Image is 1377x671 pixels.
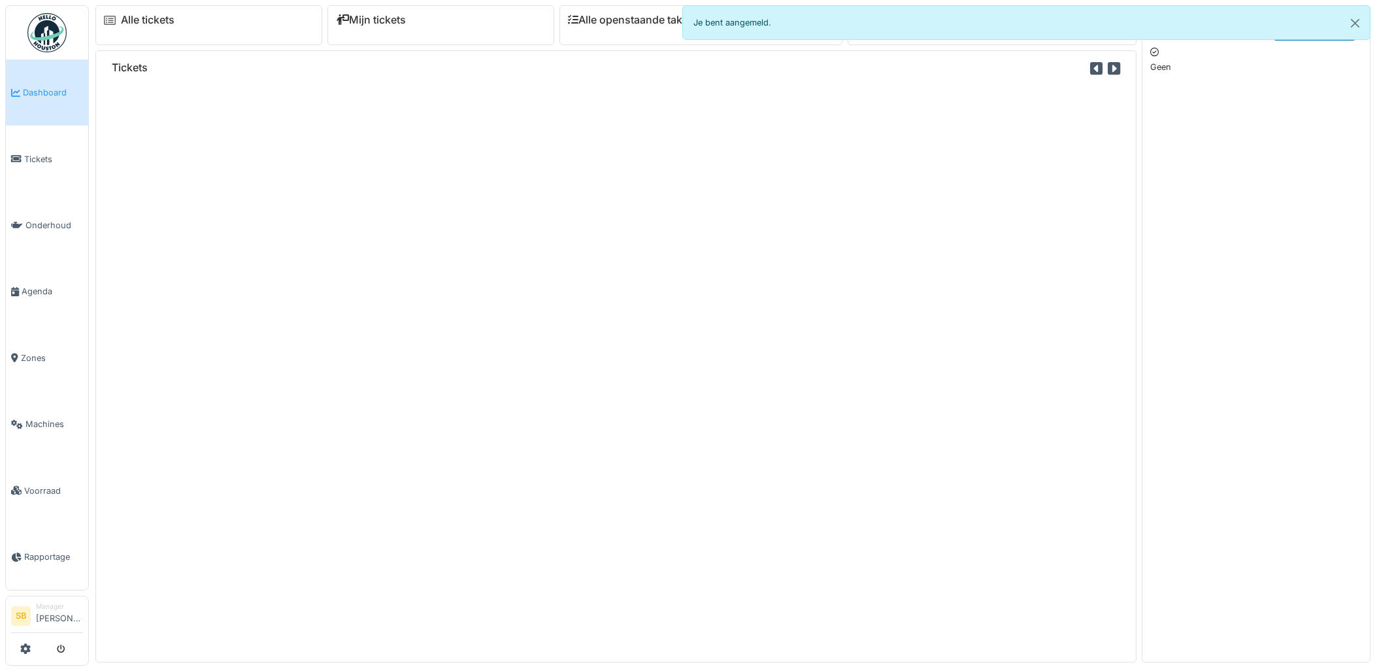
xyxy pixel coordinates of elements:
[1150,61,1362,73] p: Geen
[23,86,83,99] span: Dashboard
[6,325,88,391] a: Zones
[36,602,83,630] li: [PERSON_NAME]
[36,602,83,611] div: Manager
[21,352,83,364] span: Zones
[27,13,67,52] img: Badge_color-CXgf-gQk.svg
[336,14,406,26] a: Mijn tickets
[24,485,83,497] span: Voorraad
[6,192,88,258] a: Onderhoud
[11,602,83,633] a: SB Manager[PERSON_NAME]
[11,606,31,626] li: SB
[1340,6,1370,41] button: Close
[24,153,83,165] span: Tickets
[25,418,83,430] span: Machines
[121,14,174,26] a: Alle tickets
[25,219,83,232] span: Onderhoud
[6,258,88,324] a: Agenda
[22,285,83,298] span: Agenda
[682,5,1371,40] div: Je bent aangemeld.
[6,391,88,457] a: Machines
[568,14,695,26] a: Alle openstaande taken
[24,551,83,563] span: Rapportage
[6,457,88,523] a: Voorraad
[6,524,88,590] a: Rapportage
[6,126,88,192] a: Tickets
[112,61,148,74] h6: Tickets
[6,60,88,126] a: Dashboard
